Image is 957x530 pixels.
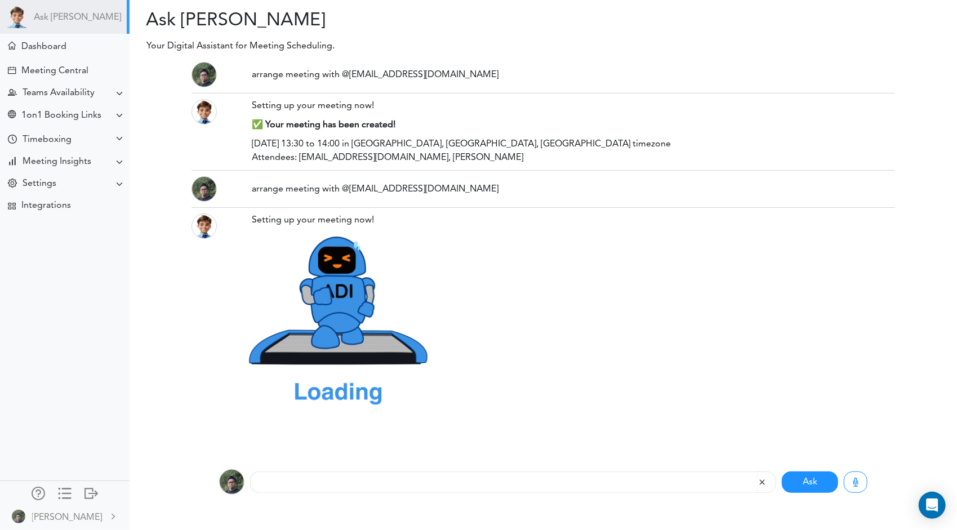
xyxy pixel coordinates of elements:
a: Change side menu [58,487,72,502]
div: Log out [84,487,98,498]
img: Theo_head.png [192,213,217,239]
img: 9k= [192,62,217,87]
div: Show only icons [58,487,72,498]
div: Share Meeting Link [8,110,16,121]
div: TEAMCAL AI Workflow Apps [8,202,16,210]
img: loading.gif [243,227,437,420]
a: Ask [PERSON_NAME] [34,12,121,23]
div: Meeting Central [21,66,88,77]
h2: Ask [PERSON_NAME] [138,10,535,32]
img: Powered by TEAMCAL AI [6,6,28,28]
div: Meeting Insights [23,157,91,167]
div: Attendees: [EMAIL_ADDRESS][DOMAIN_NAME], [PERSON_NAME] [252,151,895,164]
div: Dashboard [21,42,66,52]
div: Teams Availability [23,88,95,99]
button: Ask [782,471,838,493]
a: [PERSON_NAME] [1,504,128,529]
img: Theo_head.png [192,99,217,124]
div: Setting up your meeting now! [252,99,895,113]
div: Meeting Dashboard [8,42,16,50]
img: 9k= [192,176,217,202]
p: Your Digital Assistant for Meeting Scheduling. [139,39,718,53]
div: Setting up your meeting now! [252,213,895,227]
img: 9k= [219,469,244,495]
div: Create Meeting [8,66,16,74]
div: arrange meeting with @[EMAIL_ADDRESS][DOMAIN_NAME] [252,68,895,82]
div: Manage Members and Externals [32,487,45,498]
div: ✅ Your meeting has been created! [252,113,895,137]
div: Open Intercom Messenger [919,492,946,519]
a: Manage Members and Externals [32,487,45,502]
div: [PERSON_NAME] [32,511,103,524]
div: Time Your Goals [8,135,17,145]
div: [DATE] 13:30 to 14:00 in [GEOGRAPHIC_DATA], [GEOGRAPHIC_DATA], [GEOGRAPHIC_DATA] timezone [252,137,895,151]
img: 9k= [12,510,25,523]
div: Settings [23,179,56,189]
div: Integrations [21,201,71,211]
div: arrange meeting with @[EMAIL_ADDRESS][DOMAIN_NAME] [252,182,895,196]
div: Timeboxing [23,135,72,145]
div: 1on1 Booking Links [21,110,101,121]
